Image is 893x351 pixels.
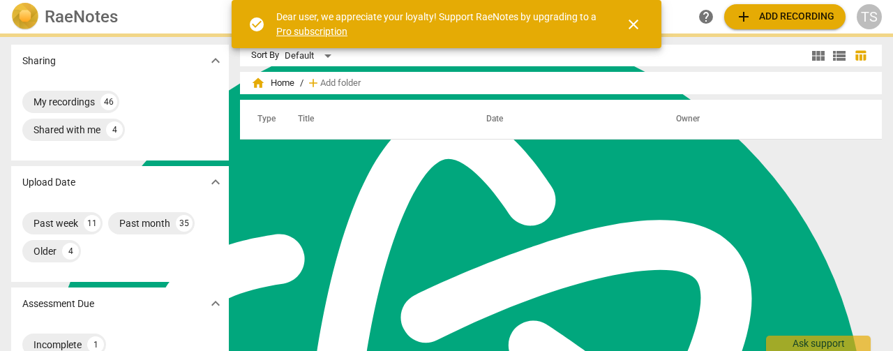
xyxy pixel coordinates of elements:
a: LogoRaeNotes [11,3,226,31]
button: TS [857,4,882,29]
span: table_chart [854,49,867,62]
th: Title [281,100,470,139]
span: Add recording [735,8,834,25]
span: Add folder [320,78,361,89]
p: Upload Date [22,175,75,190]
p: Assessment Due [22,297,94,311]
div: 46 [100,94,117,110]
span: close [625,16,642,33]
span: home [251,76,265,90]
div: Default [285,45,336,67]
button: Close [617,8,650,41]
div: Shared with me [33,123,100,137]
span: check_circle [248,16,265,33]
div: Past month [119,216,170,230]
div: Sort By [251,50,279,61]
div: Ask support [766,336,871,351]
span: add [306,76,320,90]
span: view_module [810,47,827,64]
button: Show more [205,293,226,314]
div: 35 [176,215,193,232]
img: Logo [11,3,39,31]
p: Sharing [22,54,56,68]
div: Past week [33,216,78,230]
button: Show more [205,50,226,71]
a: Help [693,4,719,29]
div: 11 [84,215,100,232]
button: Table view [850,45,871,66]
div: 4 [62,243,79,260]
th: Owner [659,100,867,139]
div: 4 [106,121,123,138]
span: Home [251,76,294,90]
span: / [300,78,303,89]
span: help [698,8,714,25]
a: Pro subscription [276,26,347,37]
h2: RaeNotes [45,7,118,27]
span: expand_more [207,52,224,69]
th: Type [246,100,281,139]
button: Tile view [808,45,829,66]
span: add [735,8,752,25]
div: Dear user, we appreciate your loyalty! Support RaeNotes by upgrading to a [276,10,600,38]
span: expand_more [207,295,224,312]
span: view_list [831,47,848,64]
div: My recordings [33,95,95,109]
span: expand_more [207,174,224,191]
th: Date [470,100,659,139]
div: Older [33,244,57,258]
button: List view [829,45,850,66]
button: Show more [205,172,226,193]
button: Upload [724,4,846,29]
